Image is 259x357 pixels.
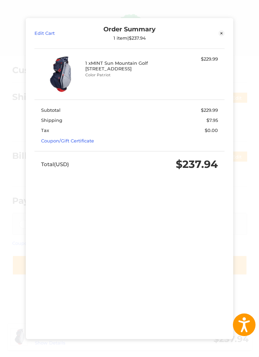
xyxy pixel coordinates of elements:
span: Subtotal [41,107,61,113]
span: Tax [41,127,49,133]
span: $237.94 [176,158,218,171]
a: Coupon/Gift Certificate [41,138,94,143]
span: Shipping [41,117,62,123]
div: Order Summary [82,25,177,41]
li: Color Patriot [85,72,172,78]
div: 1 item | $237.94 [82,35,177,41]
span: Total (USD) [41,161,69,168]
div: $229.99 [174,55,218,62]
a: Edit Cart [34,25,82,41]
span: $0.00 [205,127,218,133]
span: $229.99 [201,107,218,113]
span: $7.95 [206,117,218,123]
h4: 1 x MINT Sun Mountain Golf [STREET_ADDRESS] [85,60,172,71]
